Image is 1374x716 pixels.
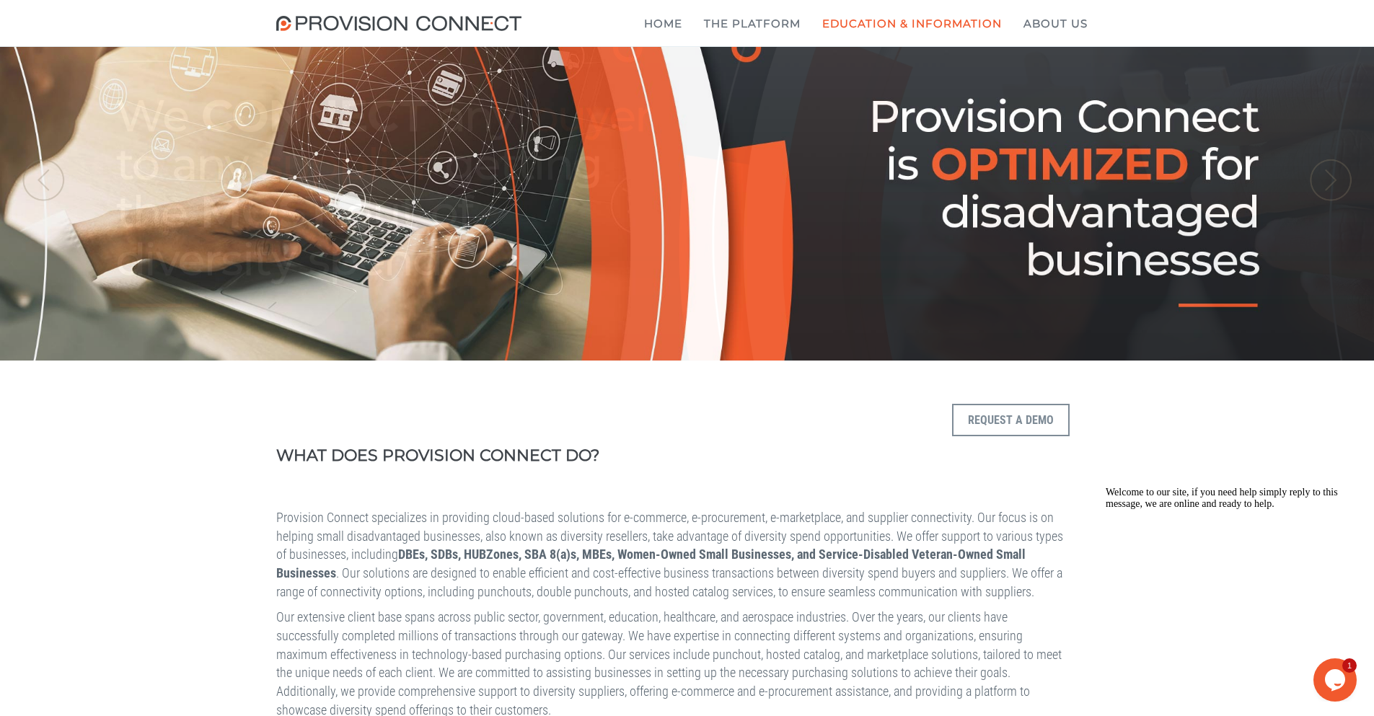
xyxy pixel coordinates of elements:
h1: WHAT DOES PROVISION CONNECT DO? [276,447,858,464]
b: DBEs, SDBs, HUBZones, SBA 8(a)s, MBEs, Women-Owned Small Businesses, and Service-Disabled Veteran... [276,547,1026,580]
span: Welcome to our site, if you need help simply reply to this message, we are online and ready to help. [6,6,238,28]
button: Request a Demo [952,404,1070,436]
img: Provision Connect [276,16,529,31]
a: Request a Demo [952,448,1070,462]
iframe: chat widget [1313,658,1360,702]
p: Provision Connect specializes in providing cloud-based solutions for e-commerce, e-procurement, e... [276,508,1070,601]
div: Welcome to our site, if you need help simply reply to this message, we are online and ready to help. [6,6,265,29]
iframe: chat widget [1100,481,1360,651]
